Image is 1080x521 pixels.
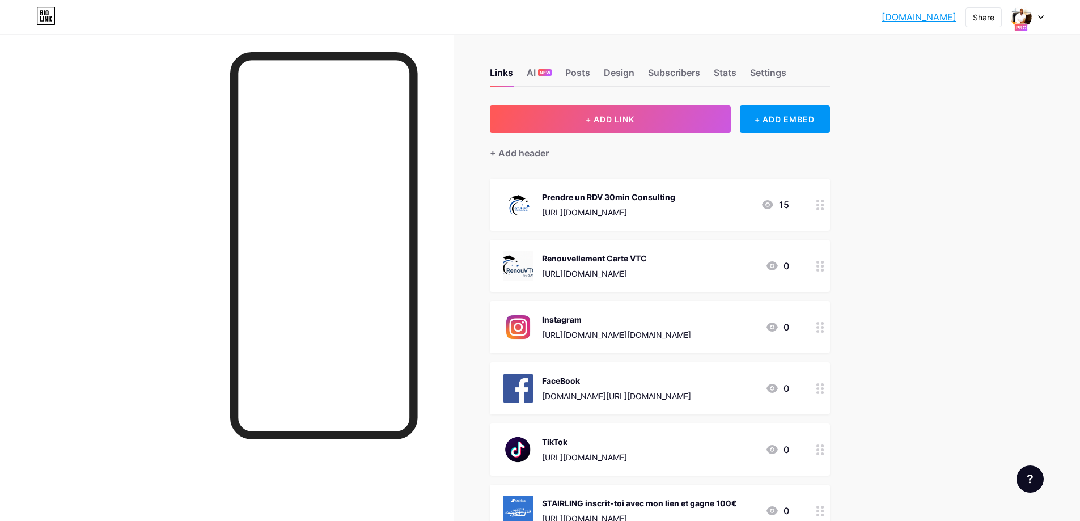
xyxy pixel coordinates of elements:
div: Stats [714,66,736,86]
div: Share [973,11,994,23]
div: Posts [565,66,590,86]
div: 0 [765,443,789,456]
span: + ADD LINK [586,115,634,124]
div: Settings [750,66,786,86]
div: Renouvellement Carte VTC [542,252,647,264]
div: 0 [765,382,789,395]
img: Prendre un RDV 30min Consulting [503,190,533,219]
div: [URL][DOMAIN_NAME][DOMAIN_NAME] [542,329,691,341]
button: + ADD LINK [490,105,731,133]
div: 15 [761,198,789,211]
div: Instagram [542,314,691,325]
div: FaceBook [542,375,691,387]
div: Links [490,66,513,86]
span: NEW [540,69,550,76]
div: Subscribers [648,66,700,86]
div: [URL][DOMAIN_NAME] [542,268,647,279]
img: TikTok [503,435,533,464]
div: 0 [765,259,789,273]
div: 0 [765,504,789,518]
div: Design [604,66,634,86]
div: + Add header [490,146,549,160]
div: 0 [765,320,789,334]
div: Prendre un RDV 30min Consulting [542,191,675,203]
img: FaceBook [503,374,533,403]
div: STAIRLING inscrit-toi avec mon lien et gagne 100€ [542,497,737,509]
div: TikTok [542,436,627,448]
a: [DOMAIN_NAME] [882,10,956,24]
div: [URL][DOMAIN_NAME] [542,206,675,218]
div: AI [527,66,552,86]
div: [DOMAIN_NAME][URL][DOMAIN_NAME] [542,390,691,402]
div: + ADD EMBED [740,105,830,133]
img: dexteroulai [1010,6,1032,28]
img: Instagram [503,312,533,342]
div: [URL][DOMAIN_NAME] [542,451,627,463]
img: Renouvellement Carte VTC [503,251,533,281]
